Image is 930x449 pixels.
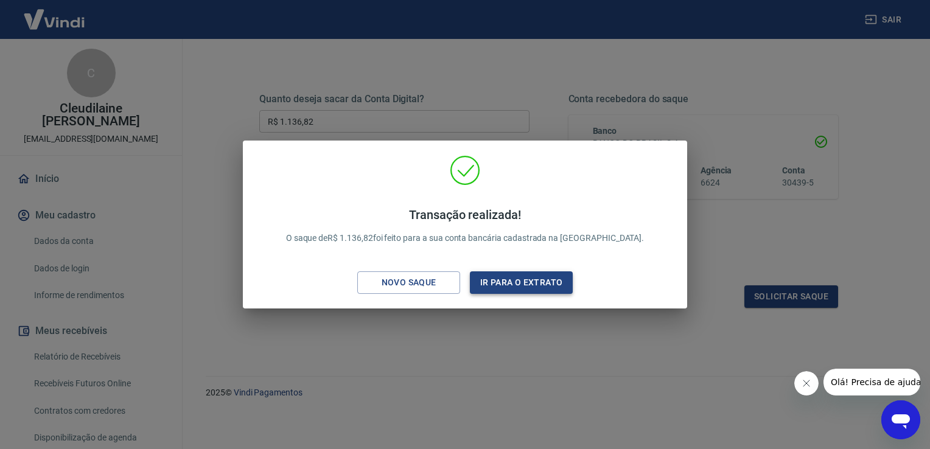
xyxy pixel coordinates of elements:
div: Novo saque [367,275,451,290]
iframe: Mensagem da empresa [823,369,920,395]
button: Novo saque [357,271,460,294]
p: O saque de R$ 1.136,82 foi feito para a sua conta bancária cadastrada na [GEOGRAPHIC_DATA]. [286,207,645,245]
iframe: Fechar mensagem [794,371,819,395]
span: Olá! Precisa de ajuda? [7,9,102,18]
iframe: Botão para abrir a janela de mensagens [881,400,920,439]
button: Ir para o extrato [470,271,573,294]
h4: Transação realizada! [286,207,645,222]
